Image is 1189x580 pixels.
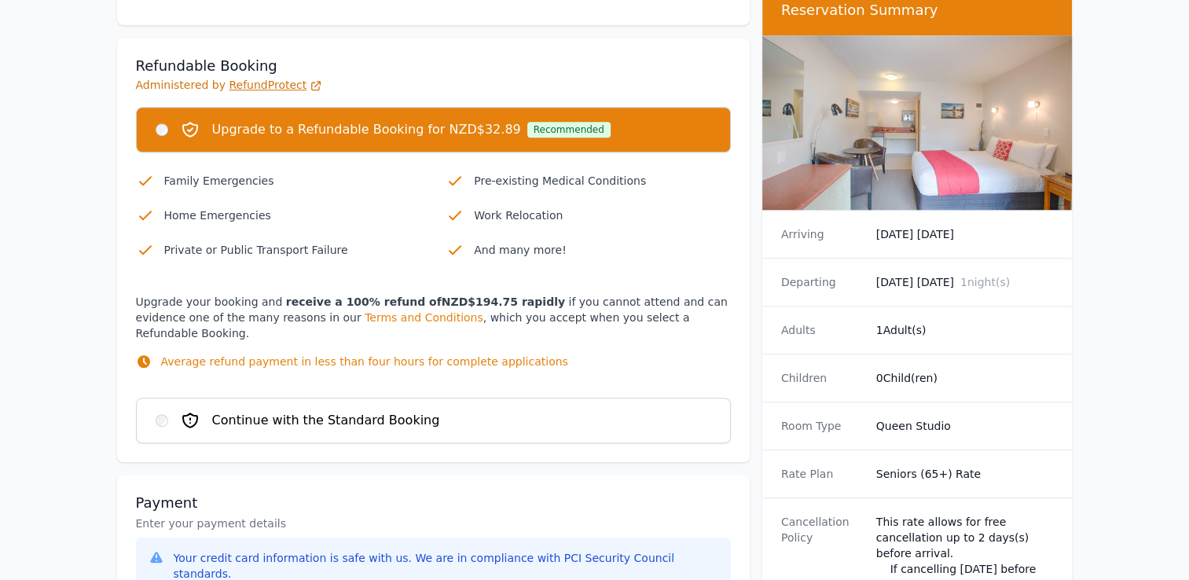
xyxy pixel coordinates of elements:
[876,418,1054,434] dd: Queen Studio
[164,171,421,190] p: Family Emergencies
[781,466,864,482] dt: Rate Plan
[762,35,1073,210] img: Queen Studio
[136,294,731,385] p: Upgrade your booking and if you cannot attend and can evidence one of the many reasons in our , w...
[960,276,1010,288] span: 1 night(s)
[876,322,1054,338] dd: 1 Adult(s)
[286,296,565,308] strong: receive a 100% refund of NZD$194.75 rapidly
[136,79,323,91] span: Administered by
[474,240,731,259] p: And many more!
[876,226,1054,242] dd: [DATE] [DATE]
[212,120,521,139] span: Upgrade to a Refundable Booking for NZD$32.89
[229,79,322,91] a: RefundProtect
[136,516,731,531] p: Enter your payment details
[781,274,864,290] dt: Departing
[781,418,864,434] dt: Room Type
[136,494,731,512] h3: Payment
[164,206,421,225] p: Home Emergencies
[474,171,731,190] p: Pre-existing Medical Conditions
[136,57,731,75] h3: Refundable Booking
[876,370,1054,386] dd: 0 Child(ren)
[781,370,864,386] dt: Children
[781,1,1054,20] h3: Reservation Summary
[781,322,864,338] dt: Adults
[876,274,1054,290] dd: [DATE] [DATE]
[876,466,1054,482] dd: Seniors (65+) Rate
[474,206,731,225] p: Work Relocation
[527,122,611,138] div: Recommended
[781,226,864,242] dt: Arriving
[161,354,568,369] p: Average refund payment in less than four hours for complete applications
[365,311,483,324] a: Terms and Conditions
[164,240,421,259] p: Private or Public Transport Failure
[212,411,440,430] span: Continue with the Standard Booking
